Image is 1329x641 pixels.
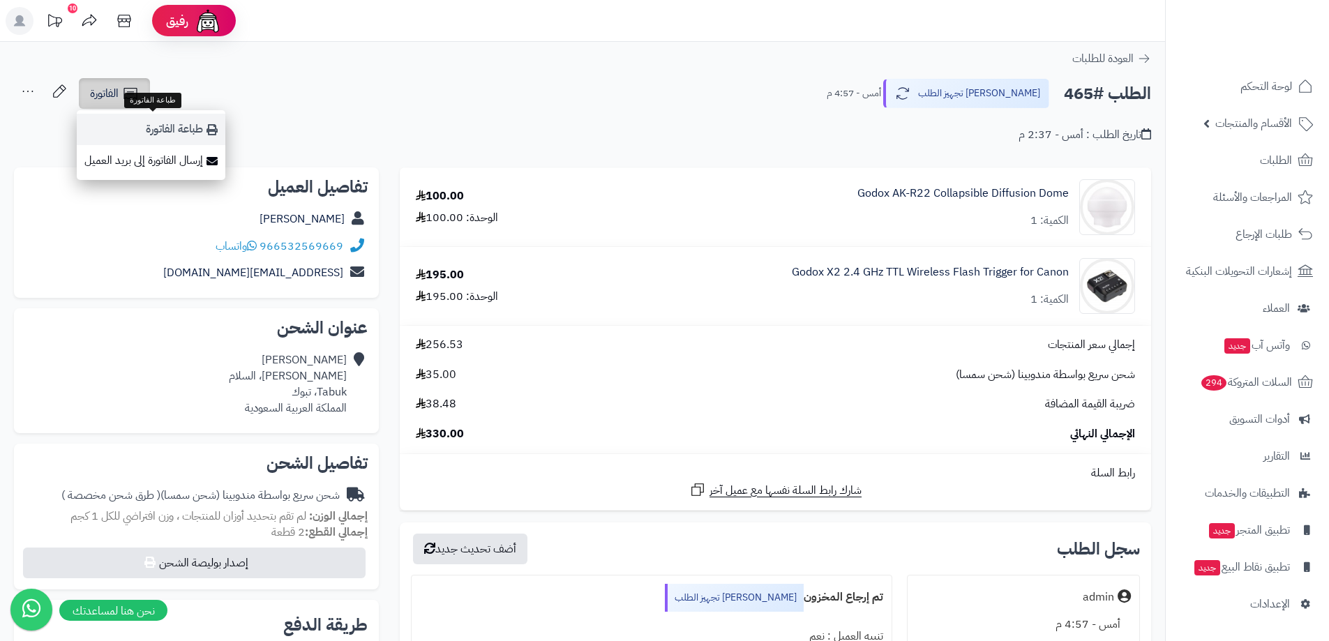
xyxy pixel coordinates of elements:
span: 294 [1201,375,1226,391]
span: 35.00 [416,367,456,383]
a: طباعة الفاتورة [77,114,225,145]
div: الكمية: 1 [1030,292,1069,308]
button: إصدار بوليصة الشحن [23,548,366,578]
span: السلات المتروكة [1200,372,1292,392]
a: الطلبات [1174,144,1321,177]
span: رفيق [166,13,188,29]
img: logo-2.png [1234,35,1316,64]
a: إرسال الفاتورة إلى بريد العميل [77,145,225,176]
div: admin [1083,589,1114,605]
h2: عنوان الشحن [25,319,368,336]
a: التقارير [1174,439,1321,473]
div: [PERSON_NAME] [PERSON_NAME]، السلام Tabuk، تبوك المملكة العربية السعودية [229,352,347,416]
img: 1693595311-Godox%20AK-R22%20Collapsible%20Diffusion%20Dome%20(1)-800x1000-90x90.jpg [1080,179,1134,235]
div: شحن سريع بواسطة مندوبينا (شحن سمسا) [61,488,340,504]
img: ai-face.png [194,7,222,35]
div: 10 [68,3,77,13]
a: أدوات التسويق [1174,402,1321,436]
span: التقارير [1263,446,1290,466]
div: تاريخ الطلب : أمس - 2:37 م [1019,127,1151,143]
div: رابط السلة [405,465,1146,481]
a: العملاء [1174,292,1321,325]
span: شارك رابط السلة نفسها مع عميل آخر [709,483,862,499]
span: المراجعات والأسئلة [1213,188,1292,207]
a: لوحة التحكم [1174,70,1321,103]
span: أدوات التسويق [1229,409,1290,429]
span: تطبيق نقاط البيع [1193,557,1290,577]
h2: طريقة الدفع [283,617,368,633]
div: 195.00 [416,267,464,283]
span: جديد [1224,338,1250,354]
a: تطبيق نقاط البيعجديد [1174,550,1321,584]
img: 1704131464-SA02511%201-800x1000-90x90.jpg [1080,258,1134,314]
span: ضريبة القيمة المضافة [1045,396,1135,412]
span: لم تقم بتحديد أوزان للمنتجات ، وزن افتراضي للكل 1 كجم [70,508,306,525]
a: [EMAIL_ADDRESS][DOMAIN_NAME] [163,264,343,281]
a: الفاتورة [79,78,150,109]
a: العودة للطلبات [1072,50,1151,67]
span: الإجمالي النهائي [1070,426,1135,442]
span: جديد [1209,523,1235,538]
div: [PERSON_NAME] تجهيز الطلب [665,584,804,612]
span: 256.53 [416,337,463,353]
span: الطلبات [1260,151,1292,170]
a: 966532569669 [260,238,343,255]
span: ( طرق شحن مخصصة ) [61,487,160,504]
div: 100.00 [416,188,464,204]
a: وآتس آبجديد [1174,329,1321,362]
a: Godox AK-R22 Collapsible Diffusion Dome [857,186,1069,202]
a: إشعارات التحويلات البنكية [1174,255,1321,288]
div: الوحدة: 100.00 [416,210,498,226]
span: لوحة التحكم [1240,77,1292,96]
a: [PERSON_NAME] [260,211,345,227]
div: طباعة الفاتورة [124,93,181,108]
span: جديد [1194,560,1220,575]
span: العملاء [1263,299,1290,318]
small: 2 قطعة [271,524,368,541]
h2: تفاصيل العميل [25,179,368,195]
span: شحن سريع بواسطة مندوبينا (شحن سمسا) [956,367,1135,383]
a: الإعدادات [1174,587,1321,621]
span: 38.48 [416,396,456,412]
a: تحديثات المنصة [37,7,72,38]
span: إشعارات التحويلات البنكية [1186,262,1292,281]
span: إجمالي سعر المنتجات [1048,337,1135,353]
span: الإعدادات [1250,594,1290,614]
small: أمس - 4:57 م [827,86,881,100]
span: تطبيق المتجر [1208,520,1290,540]
a: Godox X2 2.4 GHz TTL Wireless Flash Trigger for Canon [792,264,1069,280]
a: تطبيق المتجرجديد [1174,513,1321,547]
span: الفاتورة [90,85,119,102]
span: التطبيقات والخدمات [1205,483,1290,503]
span: وآتس آب [1223,335,1290,355]
span: طلبات الإرجاع [1236,225,1292,244]
b: تم إرجاع المخزون [804,589,883,605]
div: الكمية: 1 [1030,213,1069,229]
div: أمس - 4:57 م [916,611,1131,638]
a: شارك رابط السلة نفسها مع عميل آخر [689,481,862,499]
strong: إجمالي القطع: [305,524,368,541]
span: الأقسام والمنتجات [1215,114,1292,133]
a: التطبيقات والخدمات [1174,476,1321,510]
strong: إجمالي الوزن: [309,508,368,525]
button: أضف تحديث جديد [413,534,527,564]
a: طلبات الإرجاع [1174,218,1321,251]
div: الوحدة: 195.00 [416,289,498,305]
h2: الطلب #465 [1064,80,1151,108]
span: العودة للطلبات [1072,50,1134,67]
a: السلات المتروكة294 [1174,365,1321,399]
h3: سجل الطلب [1057,541,1140,557]
button: [PERSON_NAME] تجهيز الطلب [883,79,1049,108]
a: المراجعات والأسئلة [1174,181,1321,214]
span: 330.00 [416,426,464,442]
h2: تفاصيل الشحن [25,455,368,472]
a: واتساب [216,238,257,255]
